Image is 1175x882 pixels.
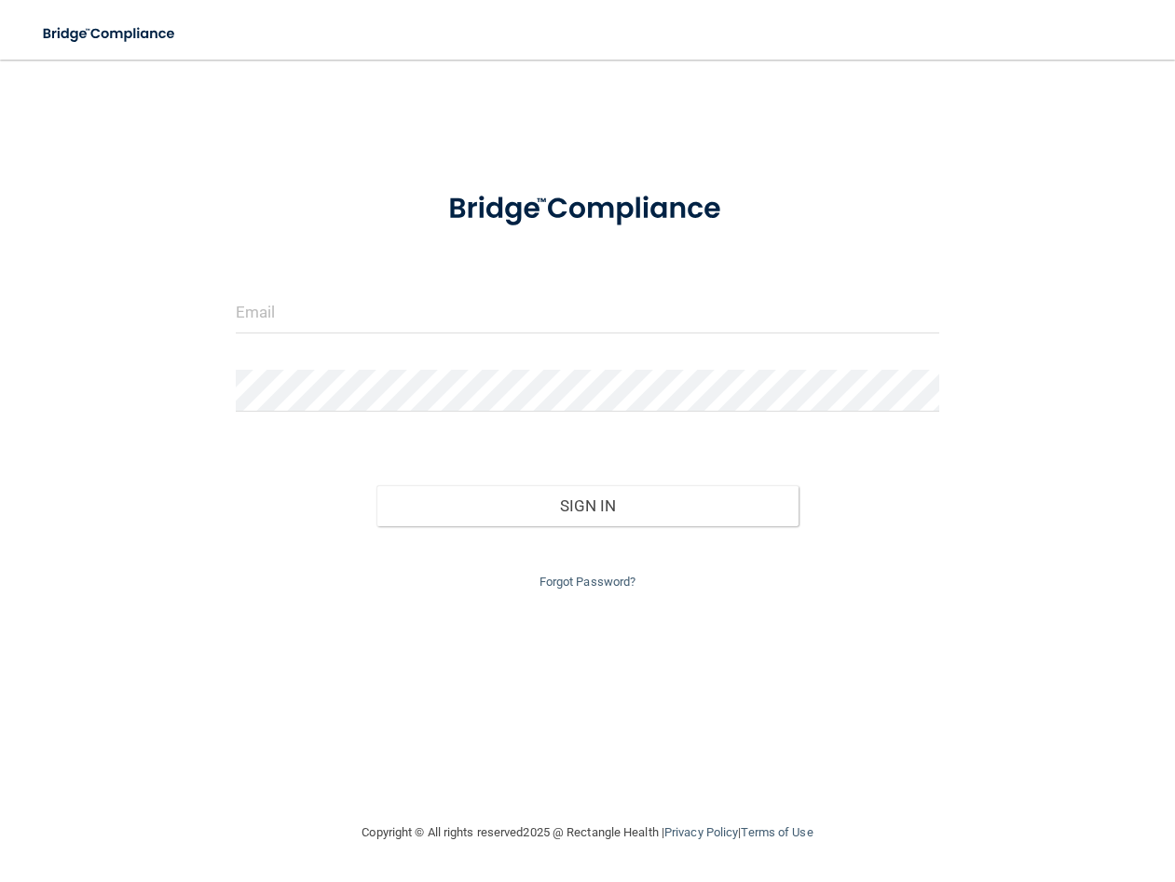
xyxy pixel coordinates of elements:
a: Forgot Password? [540,575,636,589]
img: bridge_compliance_login_screen.278c3ca4.svg [28,15,192,53]
img: bridge_compliance_login_screen.278c3ca4.svg [418,171,757,247]
button: Sign In [376,485,799,526]
a: Terms of Use [741,825,813,839]
input: Email [236,292,940,333]
a: Privacy Policy [664,825,738,839]
div: Copyright © All rights reserved 2025 @ Rectangle Health | | [248,803,928,862]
